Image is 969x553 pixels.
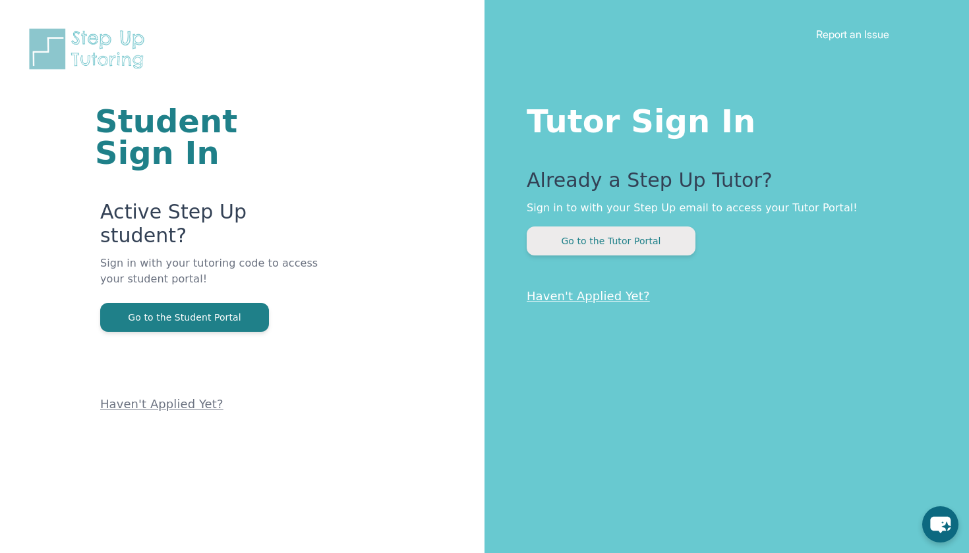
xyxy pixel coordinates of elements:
button: chat-button [922,506,958,542]
p: Already a Step Up Tutor? [527,169,916,200]
a: Go to the Student Portal [100,311,269,323]
p: Sign in with your tutoring code to access your student portal! [100,255,326,303]
h1: Student Sign In [95,105,326,169]
a: Go to the Tutor Portal [527,234,695,247]
h1: Tutor Sign In [527,100,916,137]
button: Go to the Student Portal [100,303,269,332]
a: Haven't Applied Yet? [100,397,223,411]
p: Sign in to with your Step Up email to access your Tutor Portal! [527,200,916,216]
a: Haven't Applied Yet? [527,289,650,303]
p: Active Step Up student? [100,200,326,255]
img: Step Up Tutoring horizontal logo [26,26,153,72]
a: Report an Issue [816,28,889,41]
button: Go to the Tutor Portal [527,226,695,255]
